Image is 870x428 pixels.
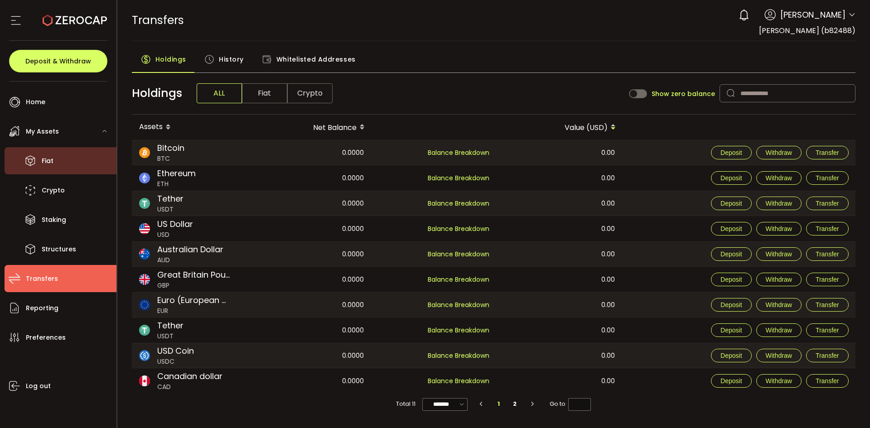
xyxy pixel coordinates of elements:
[806,298,849,312] button: Transfer
[157,319,184,332] span: Tether
[139,173,150,183] img: eth_portfolio.svg
[711,222,751,236] button: Deposit
[816,276,839,283] span: Transfer
[498,267,622,292] div: 0.00
[652,91,715,97] span: Show zero balance
[766,276,792,283] span: Withdraw
[139,249,150,260] img: aud_portfolio.svg
[498,242,622,266] div: 0.00
[139,325,150,336] img: usdt_portfolio.svg
[157,269,231,281] span: Great Britain Pound
[26,125,59,138] span: My Assets
[26,380,51,393] span: Log out
[157,294,231,306] span: Euro (European Monetary Unit)
[764,330,870,428] iframe: Chat Widget
[766,250,792,258] span: Withdraw
[816,174,839,182] span: Transfer
[246,368,371,394] div: 0.0000
[766,225,792,232] span: Withdraw
[816,250,839,258] span: Transfer
[197,83,242,103] span: ALL
[139,299,150,310] img: eur_portfolio.svg
[139,147,150,158] img: btc_portfolio.svg
[396,398,416,410] span: Total 11
[711,146,751,159] button: Deposit
[428,274,489,285] span: Balance Breakdown
[720,250,742,258] span: Deposit
[780,9,846,21] span: [PERSON_NAME]
[756,247,802,261] button: Withdraw
[428,351,489,361] span: Balance Breakdown
[428,148,489,158] span: Balance Breakdown
[720,225,742,232] span: Deposit
[756,197,802,210] button: Withdraw
[157,357,194,366] span: USDC
[9,50,107,72] button: Deposit & Withdraw
[711,171,751,185] button: Deposit
[139,375,150,386] img: cad_portfolio.svg
[756,171,802,185] button: Withdraw
[711,247,751,261] button: Deposit
[155,50,186,68] span: Holdings
[711,197,751,210] button: Deposit
[26,272,58,285] span: Transfers
[242,83,287,103] span: Fiat
[157,205,184,214] span: USDT
[816,200,839,207] span: Transfer
[132,12,184,28] span: Transfers
[157,281,231,290] span: GBP
[720,276,742,283] span: Deposit
[428,325,489,336] span: Balance Breakdown
[711,323,751,337] button: Deposit
[806,247,849,261] button: Transfer
[498,140,622,165] div: 0.00
[756,298,802,312] button: Withdraw
[139,198,150,209] img: usdt_portfolio.svg
[498,368,622,394] div: 0.00
[720,377,742,385] span: Deposit
[157,230,193,240] span: USD
[157,255,223,265] span: AUD
[498,191,622,216] div: 0.00
[498,216,622,241] div: 0.00
[711,273,751,286] button: Deposit
[246,343,371,368] div: 0.0000
[766,301,792,308] span: Withdraw
[246,267,371,292] div: 0.0000
[720,149,742,156] span: Deposit
[816,327,839,334] span: Transfer
[139,274,150,285] img: gbp_portfolio.svg
[720,352,742,359] span: Deposit
[246,317,371,343] div: 0.0000
[276,50,356,68] span: Whitelisted Addresses
[806,222,849,236] button: Transfer
[756,323,802,337] button: Withdraw
[157,345,194,357] span: USD Coin
[720,301,742,308] span: Deposit
[711,374,751,388] button: Deposit
[428,173,489,183] span: Balance Breakdown
[157,179,196,189] span: ETH
[25,58,91,64] span: Deposit & Withdraw
[42,243,76,256] span: Structures
[246,242,371,266] div: 0.0000
[711,349,751,362] button: Deposit
[157,167,196,179] span: Ethereum
[816,149,839,156] span: Transfer
[498,165,622,191] div: 0.00
[157,332,184,341] span: USDT
[157,382,222,392] span: CAD
[766,149,792,156] span: Withdraw
[816,225,839,232] span: Transfer
[806,273,849,286] button: Transfer
[287,83,333,103] span: Crypto
[806,171,849,185] button: Transfer
[498,120,623,135] div: Value (USD)
[428,376,489,386] span: Balance Breakdown
[157,142,184,154] span: Bitcoin
[428,198,489,209] span: Balance Breakdown
[139,223,150,234] img: usd_portfolio.svg
[132,120,246,135] div: Assets
[157,192,184,205] span: Tether
[42,154,53,168] span: Fiat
